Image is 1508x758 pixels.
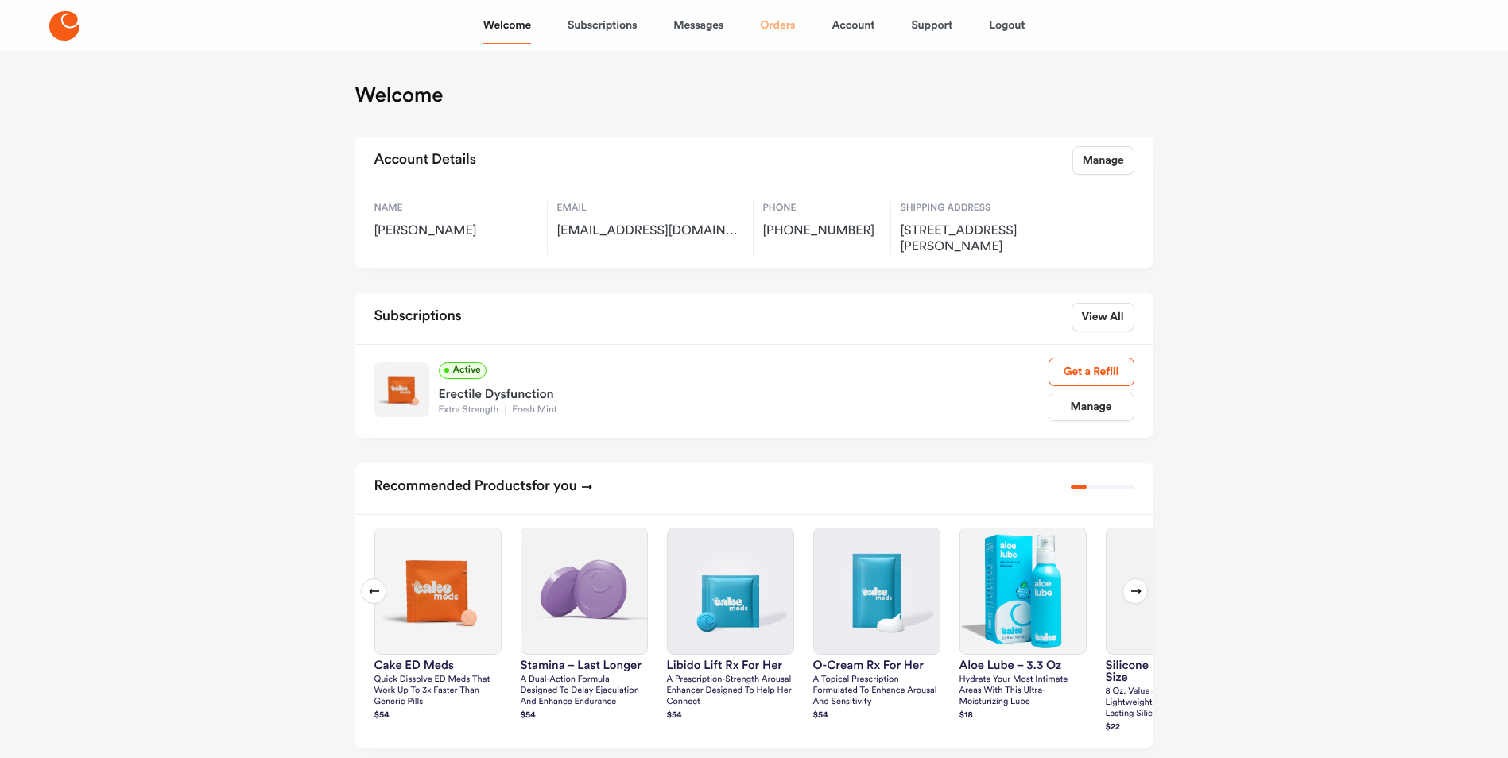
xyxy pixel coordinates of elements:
[505,405,564,415] span: Fresh Mint
[374,146,476,175] h2: Account Details
[374,223,537,239] span: [PERSON_NAME]
[1106,528,1233,735] a: silicone lube – value sizesilicone lube – value size8 oz. Value size ultra lightweight, extremely...
[959,528,1087,723] a: Aloe Lube – 3.3 ozAloe Lube – 3.3 ozHydrate your most intimate areas with this ultra-moisturizing...
[374,473,593,501] h2: Recommended Products
[521,711,536,720] strong: $ 54
[375,528,501,654] img: Cake ED Meds
[1106,659,1233,683] h3: silicone lube – value size
[1106,723,1121,732] strong: $ 22
[813,528,940,723] a: O-Cream Rx for HerO-Cream Rx for HerA topical prescription formulated to enhance arousal and sens...
[667,528,794,723] a: Libido Lift Rx For HerLibido Lift Rx For HerA prescription-strength arousal enhancer designed to ...
[439,362,487,379] span: Active
[439,379,1049,417] a: Erectile DysfunctionExtra StrengthFresh Mint
[668,528,793,654] img: Libido Lift Rx For Her
[374,362,429,417] img: Extra Strength
[959,659,1087,671] h3: Aloe Lube – 3.3 oz
[374,528,502,723] a: Cake ED MedsCake ED MedsQuick dissolve ED Meds that work up to 3x faster than generic pills$54
[673,6,723,44] a: Messages
[355,83,444,108] h1: Welcome
[521,659,648,671] h3: Stamina – Last Longer
[959,711,973,720] strong: $ 18
[439,405,506,415] span: Extra Strength
[901,201,1072,215] span: Shipping Address
[763,201,881,215] span: Phone
[989,6,1025,44] a: Logout
[483,6,531,44] a: Welcome
[557,223,743,239] span: 6stringbassman89@gmail.com
[439,379,1049,404] div: Erectile Dysfunction
[813,659,940,671] h3: O-Cream Rx for Her
[532,479,577,493] span: for you
[901,223,1072,255] span: 1359 Ossa St #2101, Henderson, US, 89052
[1072,303,1134,331] a: View All
[557,201,743,215] span: Email
[760,6,795,44] a: Orders
[667,711,682,720] strong: $ 54
[911,6,952,44] a: Support
[521,675,648,708] p: A dual-action formula designed to delay ejaculation and enhance endurance
[814,528,940,654] img: O-Cream Rx for Her
[960,528,1086,654] img: Aloe Lube – 3.3 oz
[374,711,390,720] strong: $ 54
[1106,686,1233,720] p: 8 oz. Value size ultra lightweight, extremely long-lasting silicone formula
[568,6,637,44] a: Subscriptions
[374,675,502,708] p: Quick dissolve ED Meds that work up to 3x faster than generic pills
[959,675,1087,708] p: Hydrate your most intimate areas with this ultra-moisturizing lube
[667,659,794,671] h3: Libido Lift Rx For Her
[763,223,881,239] span: [PHONE_NUMBER]
[813,711,828,720] strong: $ 54
[832,6,874,44] a: Account
[813,675,940,708] p: A topical prescription formulated to enhance arousal and sensitivity
[374,303,462,331] h2: Subscriptions
[521,528,647,654] img: Stamina – Last Longer
[1049,358,1134,386] a: Get a Refill
[374,659,502,671] h3: Cake ED Meds
[521,528,648,723] a: Stamina – Last LongerStamina – Last LongerA dual-action formula designed to delay ejaculation and...
[1107,528,1232,654] img: silicone lube – value size
[1049,393,1134,421] a: Manage
[1072,146,1134,175] a: Manage
[374,201,537,215] span: Name
[667,675,794,708] p: A prescription-strength arousal enhancer designed to help her connect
